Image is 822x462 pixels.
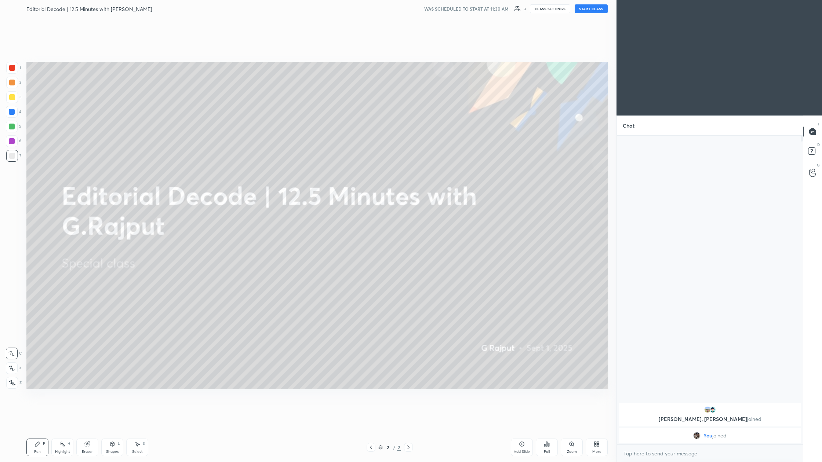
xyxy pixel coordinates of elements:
[818,121,820,127] p: T
[6,150,21,162] div: 7
[709,406,716,413] img: 96702202_E9A8E2BE-0D98-441E-80EF-63D756C1DCC8.png
[6,62,21,74] div: 1
[524,7,525,11] div: 3
[6,362,22,374] div: X
[424,5,509,12] h5: WAS SCHEDULED TO START AT 11:30 AM
[530,4,570,13] button: CLASS SETTINGS
[6,106,21,118] div: 4
[397,444,401,451] div: 2
[82,450,93,454] div: Eraser
[118,442,120,445] div: L
[617,401,803,444] div: grid
[6,91,21,103] div: 3
[567,450,577,454] div: Zoom
[617,116,640,135] p: Chat
[592,450,601,454] div: More
[623,416,797,422] p: [PERSON_NAME], [PERSON_NAME]
[575,4,608,13] button: START CLASS
[544,450,550,454] div: Poll
[704,406,711,413] img: 35fd1eb9dd09439d9438bee0ae861208.jpg
[817,162,820,168] p: G
[132,450,143,454] div: Select
[6,121,21,132] div: 5
[6,377,22,389] div: Z
[693,432,701,439] img: 4d6be83f570242e9b3f3d3ea02a997cb.jpg
[393,445,395,450] div: /
[34,450,41,454] div: Pen
[703,433,712,439] span: You
[143,442,145,445] div: S
[55,450,70,454] div: Highlight
[384,445,392,450] div: 2
[817,142,820,147] p: D
[6,135,21,147] div: 6
[712,433,727,439] span: joined
[68,442,70,445] div: H
[6,348,22,359] div: C
[514,450,530,454] div: Add Slide
[6,77,21,88] div: 2
[43,442,45,445] div: P
[747,415,761,422] span: joined
[106,450,119,454] div: Shapes
[26,5,152,12] h4: Editorial Decode | 12.5 Minutes with [PERSON_NAME]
